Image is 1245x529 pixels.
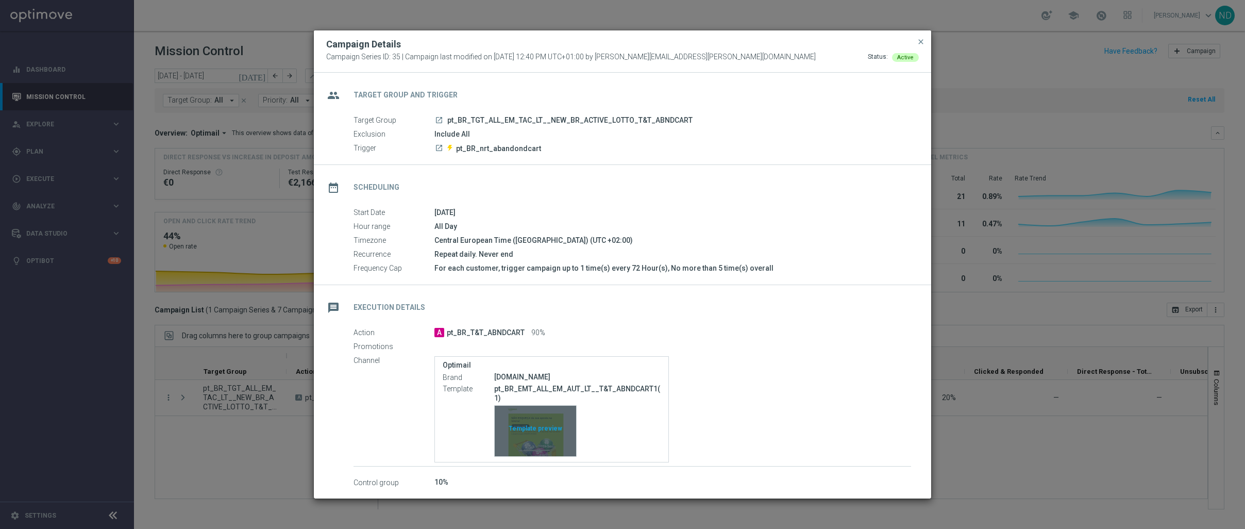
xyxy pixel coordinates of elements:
[354,356,434,366] label: Channel
[434,129,911,139] div: Include All
[892,53,919,61] colored-tag: Active
[917,38,925,46] span: close
[354,208,434,218] label: Start Date
[435,144,443,152] i: launch
[434,116,444,125] a: launch
[434,477,911,487] div: 10%
[897,54,914,61] span: Active
[354,144,434,153] label: Trigger
[443,384,494,393] label: Template
[434,328,444,337] span: A
[354,183,399,192] h2: Scheduling
[324,299,343,317] i: message
[494,372,661,382] div: [DOMAIN_NAME]
[456,144,541,153] span: pt_BR_nrt_abandondcart
[434,249,911,259] div: Repeat daily. Never end
[447,116,693,125] span: pt_BR_TGT_ALL_EM_TAC_LT__NEW_BR_ACTIVE_LOTTO_T&T_ABNDCART
[434,221,911,232] div: All Day
[531,328,545,338] span: 90%
[434,235,911,245] div: Central European Time ([GEOGRAPHIC_DATA]) (UTC +02:00)
[435,116,443,124] i: launch
[495,406,576,456] div: Template preview
[354,130,434,139] label: Exclusion
[326,53,816,62] span: Campaign Series ID: 35 | Campaign last modified on [DATE] 12:40 PM UTC+01:00 by [PERSON_NAME][EMA...
[354,90,458,100] h2: Target Group and Trigger
[354,116,434,125] label: Target Group
[354,264,434,273] label: Frequency Cap
[354,250,434,259] label: Recurrence
[354,478,434,487] label: Control group
[354,328,434,338] label: Action
[434,144,444,153] a: launch
[354,303,425,312] h2: Execution Details
[443,373,494,382] label: Brand
[354,236,434,245] label: Timezone
[868,53,888,62] div: Status:
[354,342,434,352] label: Promotions
[434,263,911,273] div: For each customer, trigger campaign up to 1 time(s) every 72 Hour(s), No more than 5 time(s) overall
[326,38,401,51] h2: Campaign Details
[434,207,911,218] div: [DATE]
[354,222,434,232] label: Hour range
[494,405,577,457] button: Template preview
[443,361,661,370] label: Optimail
[447,328,525,338] span: pt_BR_T&T_ABNDCART
[324,178,343,197] i: date_range
[324,86,343,105] i: group
[494,384,661,403] p: pt_BR_EMT_ALL_EM_AUT_LT__T&T_ABNDCART1(1)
